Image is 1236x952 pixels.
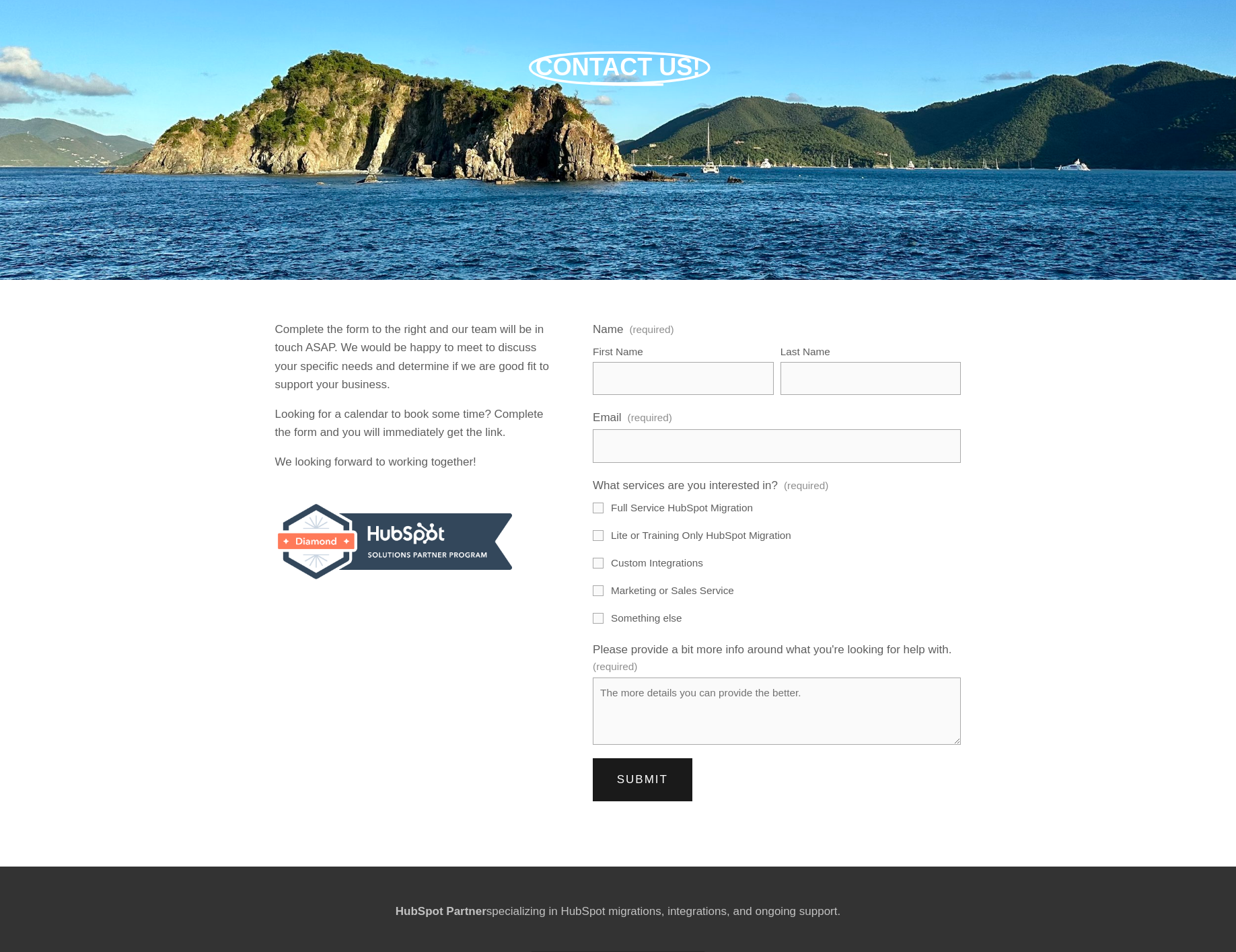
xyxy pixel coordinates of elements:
strong: HubSpot Partner [396,905,486,918]
span: (required) [593,659,637,675]
input: Something else [593,613,604,624]
span: (required) [784,478,828,494]
span: Something else [611,610,682,626]
span: Submit [617,773,668,786]
div: First Name [593,344,774,361]
span: What services are you interested in? [593,476,778,495]
input: Lite or Training Only HubSpot Migration [593,530,604,541]
span: Lite or Training Only HubSpot Migration [611,527,791,544]
input: Full Service HubSpot Migration [593,503,604,513]
span: (required) [629,324,674,334]
span: CONTACT US! [536,53,700,81]
p: specializing in HubSpot migrations, integrations, and ongoing support. [275,902,961,920]
input: Marketing or Sales Service [593,585,604,596]
span: Name [593,320,623,338]
span: (required) [628,410,672,426]
button: SubmitSubmit [593,758,692,801]
span: Email [593,408,622,427]
span: Please provide a bit more info around what you're looking for help with. [593,640,951,659]
span: Marketing or Sales Service [611,583,734,599]
p: Complete the form to the right and our team will be in touch ASAP. We would be happy to meet to d... [275,320,557,394]
p: We looking forward to working together! [275,453,557,471]
input: Custom Integrations [593,558,604,569]
p: Looking for a calendar to book some time? Complete the form and you will immediately get the link. [275,405,557,441]
span: Full Service HubSpot Migration [611,500,753,516]
span: Custom Integrations [611,555,703,571]
div: Last Name [780,344,961,361]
